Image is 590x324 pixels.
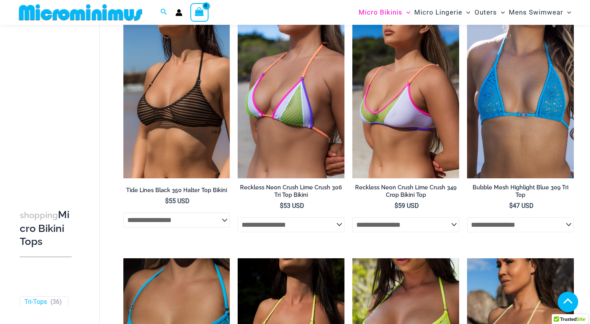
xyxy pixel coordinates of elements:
[412,2,472,22] a: Micro LingerieMenu ToggleMenu Toggle
[352,184,459,198] h2: Reckless Neon Crush Lime Crush 349 Crop Bikini Top
[238,19,344,178] a: Reckless Neon Crush Lime Crush 306 Tri Top 01Reckless Neon Crush Lime Crush 306 Tri Top 296 Cheek...
[473,2,507,22] a: OutersMenu ToggleMenu Toggle
[352,19,459,178] img: Reckless Neon Crush Lime Crush 349 Crop Top 01
[238,184,344,198] h2: Reckless Neon Crush Lime Crush 306 Tri Top Bikini
[16,4,145,21] img: MM SHOP LOGO FLAT
[467,184,574,198] h2: Bubble Mesh Highlight Blue 309 Tri Top
[352,184,459,202] a: Reckless Neon Crush Lime Crush 349 Crop Bikini Top
[175,9,182,16] a: Account icon link
[165,197,190,205] bdi: 55 USD
[123,19,230,178] img: Tide Lines Black 350 Halter Top 01
[123,187,230,194] h2: Tide Lines Black 350 Halter Top Bikini
[165,197,169,205] span: $
[395,202,419,209] bdi: 59 USD
[462,2,470,22] span: Menu Toggle
[123,19,230,178] a: Tide Lines Black 350 Halter Top 01Tide Lines Black 350 Halter Top 480 Micro 01Tide Lines Black 35...
[20,210,58,220] span: shopping
[280,202,283,209] span: $
[357,2,412,22] a: Micro BikinisMenu ToggleMenu Toggle
[24,298,47,306] a: Tri-Tops
[190,3,208,21] a: View Shopping Cart, empty
[402,2,410,22] span: Menu Toggle
[20,208,72,248] h3: Micro Bikini Tops
[467,184,574,202] a: Bubble Mesh Highlight Blue 309 Tri Top
[355,1,574,24] nav: Site Navigation
[395,202,398,209] span: $
[467,19,574,178] a: Bubble Mesh Highlight Blue 309 Tri Top 4Bubble Mesh Highlight Blue 309 Tri Top 469 Thong 04Bubble...
[509,202,534,209] bdi: 47 USD
[497,2,505,22] span: Menu Toggle
[20,26,91,184] iframe: TrustedSite Certified
[160,7,168,17] a: Search icon link
[50,298,62,306] span: ( )
[352,19,459,178] a: Reckless Neon Crush Lime Crush 349 Crop Top 01Reckless Neon Crush Lime Crush 349 Crop Top 02Reckl...
[280,202,304,209] bdi: 53 USD
[507,2,573,22] a: Mens SwimwearMenu ToggleMenu Toggle
[467,19,574,178] img: Bubble Mesh Highlight Blue 309 Tri Top 4
[475,2,497,22] span: Outers
[238,19,344,178] img: Reckless Neon Crush Lime Crush 306 Tri Top 01
[123,187,230,197] a: Tide Lines Black 350 Halter Top Bikini
[563,2,571,22] span: Menu Toggle
[238,184,344,202] a: Reckless Neon Crush Lime Crush 306 Tri Top Bikini
[52,298,60,305] span: 36
[359,2,402,22] span: Micro Bikinis
[509,202,513,209] span: $
[509,2,563,22] span: Mens Swimwear
[414,2,462,22] span: Micro Lingerie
